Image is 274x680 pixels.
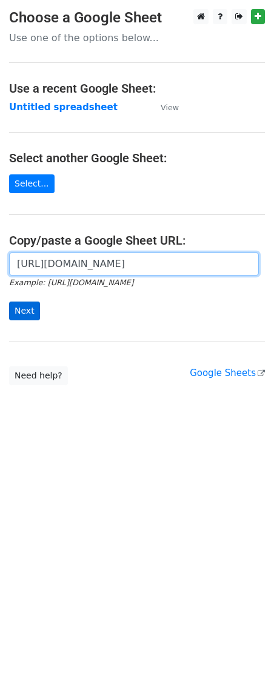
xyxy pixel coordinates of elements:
a: Need help? [9,366,68,385]
a: Google Sheets [190,368,265,378]
input: Paste your Google Sheet URL here [9,253,259,276]
a: Untitled spreadsheet [9,102,118,113]
h4: Use a recent Google Sheet: [9,81,265,96]
a: Select... [9,174,55,193]
small: Example: [URL][DOMAIN_NAME] [9,278,133,287]
h4: Copy/paste a Google Sheet URL: [9,233,265,248]
h3: Choose a Google Sheet [9,9,265,27]
iframe: Chat Widget [213,622,274,680]
input: Next [9,302,40,320]
a: View [149,102,179,113]
p: Use one of the options below... [9,31,265,44]
h4: Select another Google Sheet: [9,151,265,165]
small: View [161,103,179,112]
